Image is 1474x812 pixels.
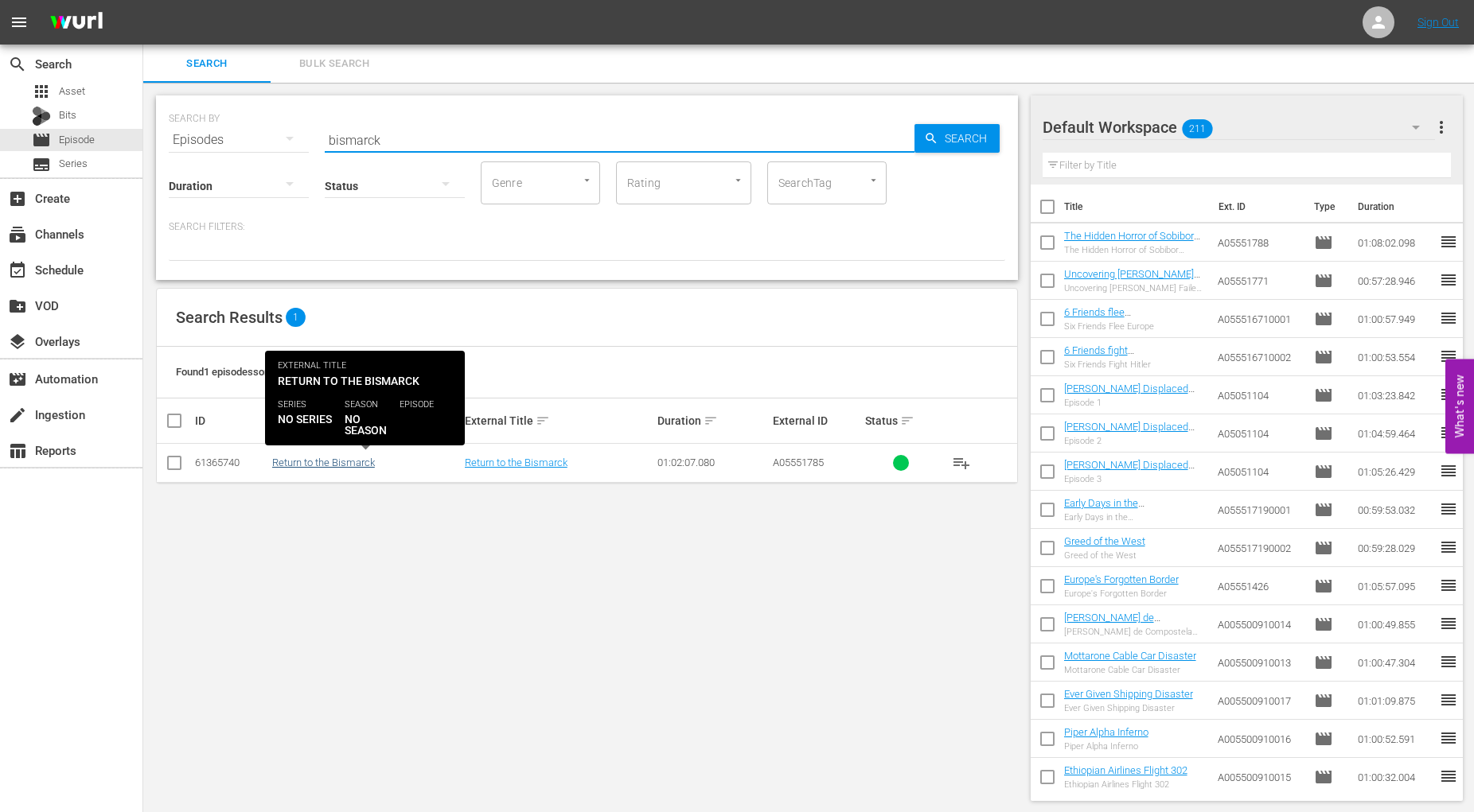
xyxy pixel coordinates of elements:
[1351,758,1439,796] td: 01:00:32.004
[1211,414,1308,453] td: A05051104
[1314,386,1333,405] span: Episode
[1064,230,1200,254] a: The Hidden Horror of Sobibor Extermination Camp
[272,457,375,468] a: Return to the Bismarck
[1351,338,1439,376] td: 01:00:53.554
[914,124,1000,153] button: Search
[1439,538,1458,557] span: reorder
[1445,359,1474,453] button: Open Feedback Widget
[1439,423,1458,442] span: reorder
[1314,691,1333,710] span: Episode
[59,84,85,99] span: Asset
[1351,567,1439,605] td: 01:05:57.095
[704,414,718,428] span: sort
[1314,233,1333,252] span: Episode
[1314,424,1333,443] span: Episode
[1314,500,1333,519] span: Episode
[1211,338,1308,376] td: A055516710002
[1064,665,1196,675] div: Mottarone Cable Car Disaster
[1064,459,1195,483] a: [PERSON_NAME] Displaced War Children - Episode 3
[8,225,27,244] span: Channels
[1351,605,1439,643] td: 01:00:49.855
[1064,398,1205,408] div: Episode 1
[1314,729,1333,748] span: Episode
[1064,573,1179,585] a: Europe's Forgotten Border
[1211,453,1308,491] td: A05051104
[1314,538,1333,558] span: Episode
[8,332,27,352] span: Overlays
[1432,108,1451,146] button: more_vert
[657,411,768,430] div: Duration
[1064,306,1160,330] a: 6 Friends flee [GEOGRAPHIC_DATA]
[1439,461,1458,480] span: reorder
[1432,118,1451,137] span: more_vert
[1064,627,1205,637] div: [PERSON_NAME] de Compostela Train Crash
[1064,764,1187,776] a: Ethiopian Airlines Flight 302
[1211,376,1308,414] td: A05051104
[1064,589,1179,599] div: Europe's Forgotten Border
[773,457,824,468] span: A05551785
[38,4,115,41] img: ans4CAIJ8jUAAAAAAAAAAAAAAAAAAAAAAAAgQb4GAAAAAAAAAAAAAAAAAAAAAAAAJMjXAAAAAAAAAAAAAAAAAAAAAAAAgAT5G...
[900,414,914,428] span: sort
[1182,112,1212,146] span: 211
[731,173,746,188] button: Open
[8,55,27,74] span: Search
[280,55,388,73] span: Bulk Search
[1439,652,1458,671] span: reorder
[579,173,595,188] button: Open
[1064,436,1205,446] div: Episode 2
[1211,682,1308,720] td: A005500910017
[465,411,653,430] div: External Title
[1348,185,1444,229] th: Duration
[153,55,261,73] span: Search
[1439,690,1458,709] span: reorder
[865,411,938,430] div: Status
[938,124,1000,153] span: Search
[1064,283,1205,293] div: Uncovering [PERSON_NAME] Failed Putsch of 1923
[195,457,267,468] div: 61365740
[1439,499,1458,519] span: reorder
[465,457,567,468] a: Return to the Bismarck
[1314,653,1333,672] span: Episode
[1211,491,1308,529] td: A055517190001
[1064,650,1196,662] a: Mottarone Cable Car Disaster
[1209,185,1304,229] th: Ext. ID
[1351,453,1439,491] td: 01:05:26.429
[1064,550,1145,561] div: Greed of the West
[1351,414,1439,453] td: 01:04:59.464
[272,411,460,430] div: Internal Title
[1439,385,1458,404] span: reorder
[59,132,95,148] span: Episode
[1304,185,1348,229] th: Type
[1211,605,1308,643] td: A005500910014
[1417,16,1459,29] a: Sign Out
[8,261,27,280] span: Schedule
[8,370,27,389] span: Automation
[1211,720,1308,758] td: A005500910016
[1064,185,1210,229] th: Title
[942,444,981,482] button: playlist_add
[169,118,309,162] div: Episodes
[1064,245,1205,255] div: The Hidden Horror of Sobibor Extermination Camp
[176,366,345,378] span: Found 1 episodes sorted by: relevance
[1211,262,1308,300] td: A05551771
[952,453,971,472] span: playlist_add
[32,107,51,126] div: Bits
[8,441,27,460] span: Reports
[1314,271,1333,290] span: Episode
[8,406,27,425] span: Ingestion
[1314,348,1333,367] span: Episode
[1064,726,1148,738] a: Piper Alpha Inferno
[1439,347,1458,366] span: reorder
[1439,767,1458,786] span: reorder
[536,414,550,428] span: sort
[1439,576,1458,595] span: reorder
[1314,767,1333,787] span: Episode
[1064,612,1173,635] a: [PERSON_NAME] de Compostela Train Crash
[10,13,29,32] span: menu
[1351,491,1439,529] td: 00:59:53.032
[59,156,88,172] span: Series
[1439,270,1458,289] span: reorder
[1351,223,1439,262] td: 01:08:02.098
[1314,309,1333,328] span: Episode
[1064,703,1193,713] div: Ever Given Shipping Disaster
